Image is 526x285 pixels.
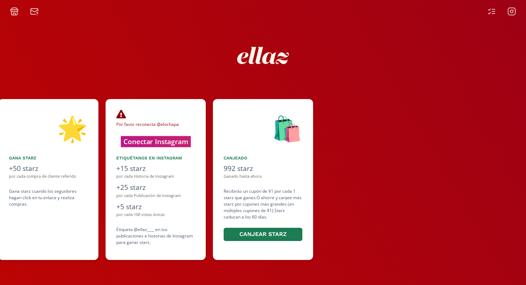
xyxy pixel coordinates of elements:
button: Canjear starz [224,228,302,241]
div: Etiqueta @ellaz____ en tus publicaciones e historias de Instagram para ganar starz. [116,226,195,246]
div: Recibirás un cupón de $1 por cada 1 starz que ganes. O ahorre y canjee más starz por cupones más ... [224,188,302,242]
div: Gana starz [9,155,88,161]
div: Gana starz cuando los seguidores hagan click en tu enlace y realiza compras . [9,188,88,207]
div: Ganado hasta ahora [224,173,302,180]
div: Etiquétanos en Instagram [116,155,195,161]
div: 🛍️ [224,110,302,146]
div: +50 starz [9,163,88,174]
div: por cada Historia de Instagram [116,173,195,180]
div: +5 starz [116,202,195,212]
div: 🌟 [9,110,88,146]
button: Conectar Instagram [121,136,191,147]
div: +25 starz [116,182,195,193]
div: por cada compra de cliente referido [9,173,88,180]
img: nKmKAABZpYV7 [231,23,295,88]
div: +15 starz [116,163,195,174]
div: por cada Publicación de Instagram [116,193,195,199]
span: Por favor reconecta @elochapa [116,115,179,127]
div: Canjeado [224,155,302,161]
div: 992 starz [224,163,302,174]
div: por cada 100 vistas únicas [116,212,195,218]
